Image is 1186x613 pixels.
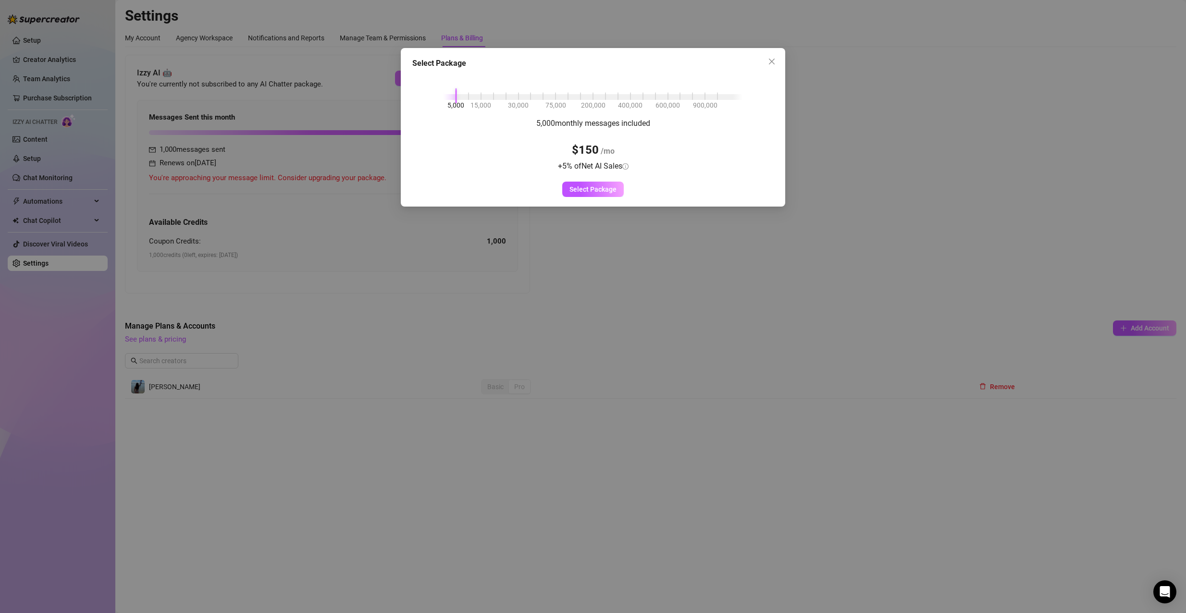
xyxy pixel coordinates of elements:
[558,161,629,171] span: + 5 % of
[412,58,774,69] div: Select Package
[562,182,624,197] button: Select Package
[508,100,529,110] span: 30,000
[655,100,680,110] span: 600,000
[764,58,779,65] span: Close
[599,147,615,156] span: /mo
[581,160,629,172] div: Net AI Sales
[545,100,566,110] span: 75,000
[764,54,779,69] button: Close
[622,163,629,170] span: info-circle
[618,100,642,110] span: 400,000
[572,143,615,158] h3: $150
[693,100,717,110] span: 900,000
[536,119,650,128] span: 5,000 monthly messages included
[768,58,776,65] span: close
[1153,580,1176,603] div: Open Intercom Messenger
[447,100,464,110] span: 5,000
[581,100,605,110] span: 200,000
[470,100,491,110] span: 15,000
[569,185,617,193] span: Select Package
